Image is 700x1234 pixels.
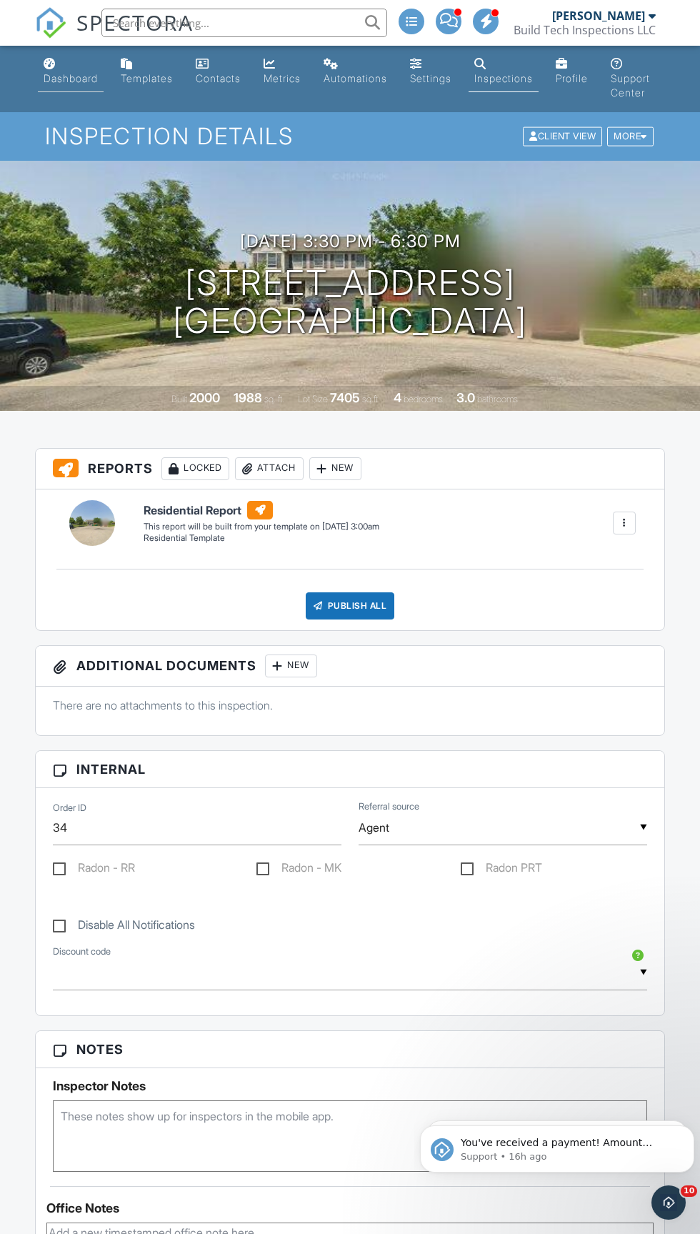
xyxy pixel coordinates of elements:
[53,1079,647,1093] h5: Inspector Notes
[235,457,304,480] div: Attach
[404,394,443,404] span: bedrooms
[298,394,328,404] span: Lot Size
[410,72,451,84] div: Settings
[53,802,86,815] label: Order ID
[264,394,284,404] span: sq. ft.
[101,9,387,37] input: Search everything...
[523,127,602,146] div: Client View
[556,72,588,84] div: Profile
[394,390,401,405] div: 4
[45,124,654,149] h1: Inspection Details
[362,394,380,404] span: sq.ft.
[456,390,475,405] div: 3.0
[38,51,104,92] a: Dashboard
[196,72,241,84] div: Contacts
[144,532,379,544] div: Residential Template
[474,72,533,84] div: Inspections
[35,19,194,49] a: SPECTORA
[521,130,606,141] a: Client View
[324,72,387,84] div: Automations
[161,457,229,480] div: Locked
[469,51,539,92] a: Inspections
[171,394,187,404] span: Built
[35,7,66,39] img: The Best Home Inspection Software - Spectora
[144,501,379,519] h6: Residential Report
[121,72,173,84] div: Templates
[404,51,457,92] a: Settings
[330,390,360,405] div: 7405
[190,51,246,92] a: Contacts
[477,394,518,404] span: bathrooms
[318,51,393,92] a: Automations (Advanced)
[144,521,379,532] div: This report will be built from your template on [DATE] 3:00am
[552,9,645,23] div: [PERSON_NAME]
[306,592,395,620] div: Publish All
[258,51,306,92] a: Metrics
[53,918,195,936] label: Disable All Notifications
[53,945,111,958] label: Discount code
[53,861,135,879] label: Radon - RR
[414,1095,700,1195] iframe: Intercom notifications message
[264,72,301,84] div: Metrics
[76,7,194,37] span: SPECTORA
[36,449,664,489] h3: Reports
[46,1201,654,1215] div: Office Notes
[173,264,527,340] h1: [STREET_ADDRESS] [GEOGRAPHIC_DATA]
[46,41,256,209] span: You've received a payment! Amount $790.00 Fee $0.00 Net $790.00 Transaction # pi_3SCVZvK7snlDGpRF...
[461,861,542,879] label: Radon PRT
[607,127,654,146] div: More
[115,51,179,92] a: Templates
[36,1031,664,1068] h3: Notes
[265,655,317,677] div: New
[611,72,650,99] div: Support Center
[681,1185,697,1197] span: 10
[651,1185,686,1220] iframe: Intercom live chat
[605,51,662,106] a: Support Center
[36,646,664,687] h3: Additional Documents
[550,51,594,92] a: Company Profile
[189,390,220,405] div: 2000
[44,72,98,84] div: Dashboard
[36,751,664,788] h3: Internal
[53,697,647,713] p: There are no attachments to this inspection.
[309,457,361,480] div: New
[514,23,656,37] div: Build Tech Inspections LLC
[46,55,262,68] p: Message from Support, sent 16h ago
[240,232,461,251] h3: [DATE] 3:30 pm - 6:30 pm
[359,800,419,813] label: Referral source
[234,390,262,405] div: 1988
[256,861,341,879] label: Radon - MK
